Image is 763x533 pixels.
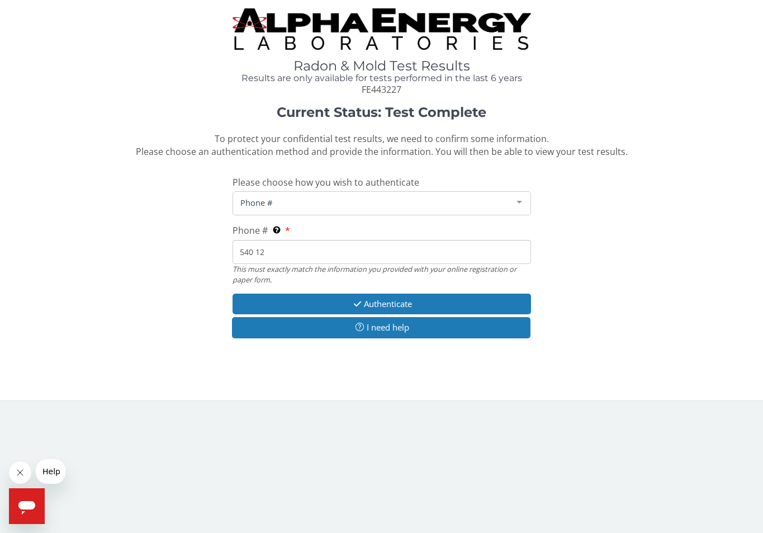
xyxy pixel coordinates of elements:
div: This must exactly match the information you provided with your online registration or paper form. [233,264,531,285]
img: TightCrop.jpg [233,8,531,50]
span: Please choose how you wish to authenticate [233,176,419,188]
iframe: Button to launch messaging window [9,488,45,524]
iframe: Message from company [36,459,65,484]
button: I need help [232,317,530,338]
h4: Results are only available for tests performed in the last 6 years [233,73,531,83]
button: Authenticate [233,294,531,314]
span: To protect your confidential test results, we need to confirm some information. Please choose an ... [136,133,628,158]
strong: Current Status: Test Complete [277,104,486,120]
h1: Radon & Mold Test Results [233,59,531,73]
span: FE443227 [362,83,401,96]
span: Phone # [233,224,268,237]
span: Phone # [238,196,508,209]
iframe: Close message [9,461,31,484]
